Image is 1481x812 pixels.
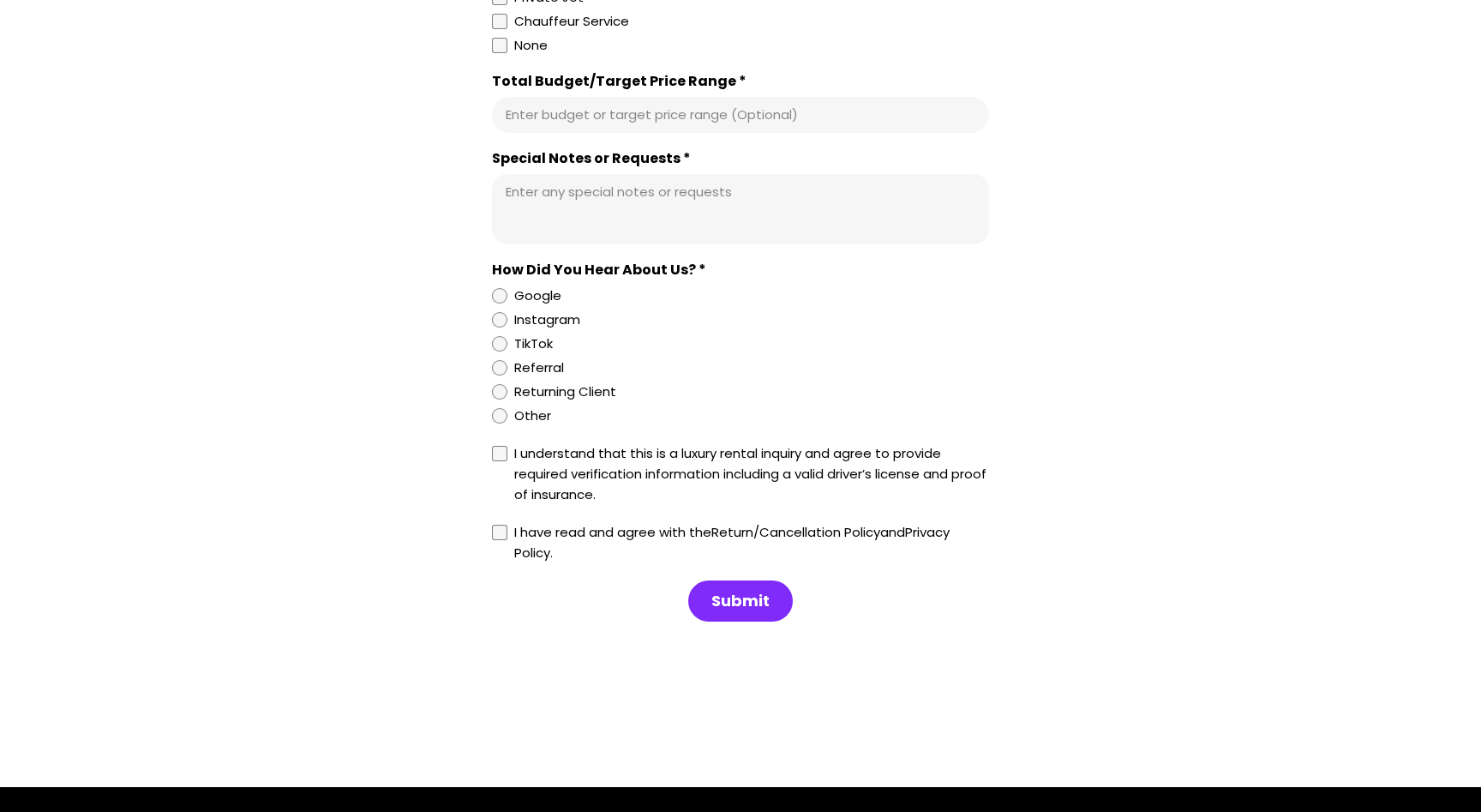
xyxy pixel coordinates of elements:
[514,382,616,402] div: Returning Client
[514,334,553,354] div: TikTok
[514,11,629,32] div: Chauffeur Service
[711,523,880,541] a: Return/Cancellation Policy
[514,443,989,505] div: I understand that this is a luxury rental inquiry and agree to provide required verification info...
[514,406,551,426] div: Other
[492,262,989,279] div: How Did You Hear About Us? *
[492,73,989,90] label: Total Budget/Target Price Range *
[492,150,989,167] label: Special Notes or Requests *
[514,522,989,563] div: I have read and agree with the and .
[514,286,561,306] div: Google
[514,35,548,56] div: None
[688,580,793,622] button: Submit
[514,310,580,330] div: Instagram
[514,358,564,378] div: Referral
[711,591,770,611] span: Submit
[506,106,975,123] input: Total Budget/Target Price Range *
